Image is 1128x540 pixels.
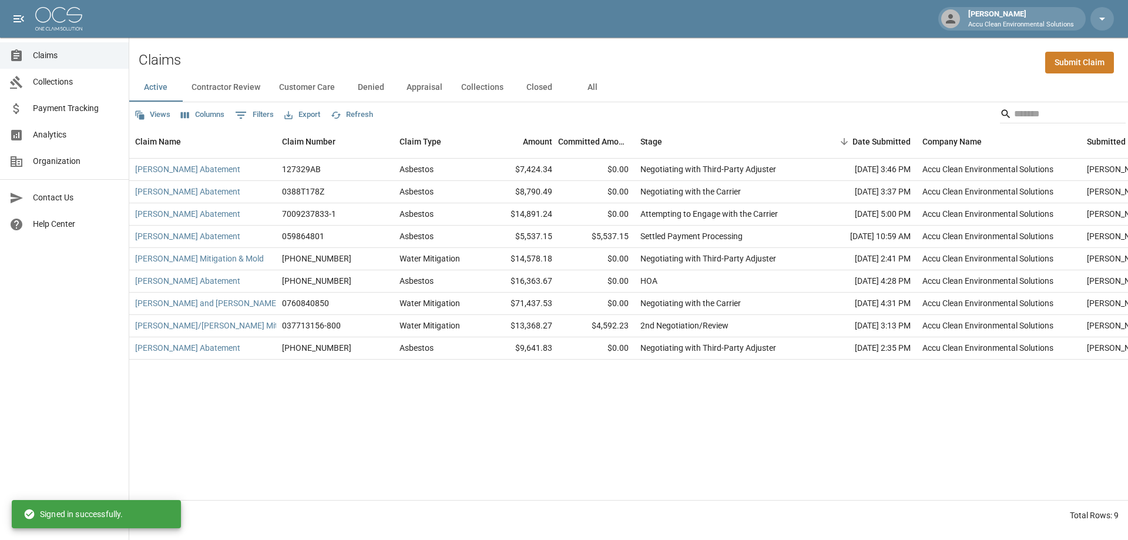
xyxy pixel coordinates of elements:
[640,275,657,287] div: HOA
[399,125,441,158] div: Claim Type
[963,8,1079,29] div: [PERSON_NAME]
[852,125,911,158] div: Date Submitted
[482,203,558,226] div: $14,891.24
[558,226,634,248] div: $5,537.15
[135,163,240,175] a: [PERSON_NAME] Abatement
[33,155,119,167] span: Organization
[558,270,634,293] div: $0.00
[399,186,434,197] div: Asbestos
[922,275,1053,287] div: Accu Clean Environmental Solutions
[811,270,916,293] div: [DATE] 4:28 PM
[35,7,82,31] img: ocs-logo-white-transparent.png
[513,73,566,102] button: Closed
[922,253,1053,264] div: Accu Clean Environmental Solutions
[811,203,916,226] div: [DATE] 5:00 PM
[282,320,341,331] div: 037713156-800
[129,73,182,102] button: Active
[33,102,119,115] span: Payment Tracking
[452,73,513,102] button: Collections
[922,230,1053,242] div: Accu Clean Environmental Solutions
[282,275,351,287] div: 01-009-08669
[558,159,634,181] div: $0.00
[178,106,227,124] button: Select columns
[558,203,634,226] div: $0.00
[640,342,776,354] div: Negotiating with Third-Party Adjuster
[282,297,329,309] div: 0760840850
[282,253,351,264] div: 300-0477590-2025
[558,125,634,158] div: Committed Amount
[482,159,558,181] div: $7,424.34
[33,218,119,230] span: Help Center
[135,320,303,331] a: [PERSON_NAME]/[PERSON_NAME] Mitigation
[282,208,336,220] div: 7009237833-1
[836,133,852,150] button: Sort
[276,125,394,158] div: Claim Number
[399,320,460,331] div: Water Mitigation
[640,125,662,158] div: Stage
[922,208,1053,220] div: Accu Clean Environmental Solutions
[922,342,1053,354] div: Accu Clean Environmental Solutions
[640,320,728,331] div: 2nd Negotiation/Review
[33,129,119,141] span: Analytics
[922,297,1053,309] div: Accu Clean Environmental Solutions
[558,337,634,360] div: $0.00
[129,125,276,158] div: Claim Name
[135,297,278,309] a: [PERSON_NAME] and [PERSON_NAME]
[558,293,634,315] div: $0.00
[482,226,558,248] div: $5,537.15
[344,73,397,102] button: Denied
[558,315,634,337] div: $4,592.23
[135,125,181,158] div: Claim Name
[922,186,1053,197] div: Accu Clean Environmental Solutions
[270,73,344,102] button: Customer Care
[132,106,173,124] button: Views
[139,52,181,69] h2: Claims
[922,320,1053,331] div: Accu Clean Environmental Solutions
[1070,509,1119,521] div: Total Rows: 9
[640,163,776,175] div: Negotiating with Third-Party Adjuster
[811,248,916,270] div: [DATE] 2:41 PM
[640,253,776,264] div: Negotiating with Third-Party Adjuster
[282,125,335,158] div: Claim Number
[399,208,434,220] div: Asbestos
[640,297,741,309] div: Negotiating with the Carrier
[811,181,916,203] div: [DATE] 3:37 PM
[482,270,558,293] div: $16,363.67
[523,125,552,158] div: Amount
[811,159,916,181] div: [DATE] 3:46 PM
[916,125,1081,158] div: Company Name
[922,163,1053,175] div: Accu Clean Environmental Solutions
[811,315,916,337] div: [DATE] 3:13 PM
[640,230,743,242] div: Settled Payment Processing
[811,293,916,315] div: [DATE] 4:31 PM
[811,337,916,360] div: [DATE] 2:35 PM
[482,337,558,360] div: $9,641.83
[399,253,460,264] div: Water Mitigation
[566,73,619,102] button: All
[1000,105,1126,126] div: Search
[129,73,1128,102] div: dynamic tabs
[33,192,119,204] span: Contact Us
[135,253,264,264] a: [PERSON_NAME] Mitigation & Mold
[135,186,240,197] a: [PERSON_NAME] Abatement
[7,7,31,31] button: open drawer
[558,125,629,158] div: Committed Amount
[33,49,119,62] span: Claims
[811,125,916,158] div: Date Submitted
[399,297,460,309] div: Water Mitigation
[634,125,811,158] div: Stage
[922,125,982,158] div: Company Name
[182,73,270,102] button: Contractor Review
[135,342,240,354] a: [PERSON_NAME] Abatement
[399,275,434,287] div: Asbestos
[135,230,240,242] a: [PERSON_NAME] Abatement
[135,208,240,220] a: [PERSON_NAME] Abatement
[482,248,558,270] div: $14,578.18
[281,106,323,124] button: Export
[482,181,558,203] div: $8,790.49
[23,504,123,525] div: Signed in successfully.
[811,226,916,248] div: [DATE] 10:59 AM
[282,230,324,242] div: 059864801
[282,342,351,354] div: 01-009-116429
[282,163,321,175] div: 127329AB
